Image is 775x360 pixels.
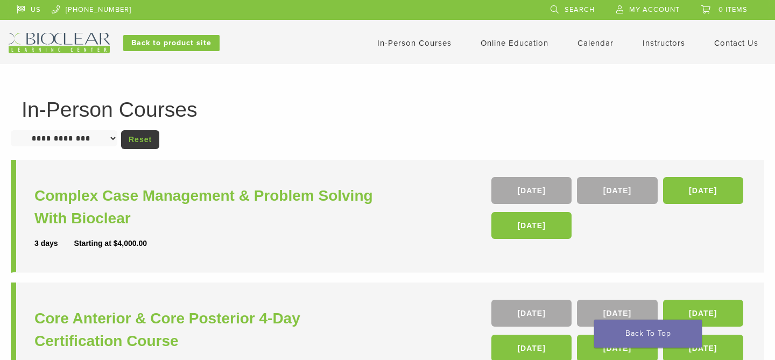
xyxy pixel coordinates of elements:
a: Back To Top [594,320,702,348]
a: [DATE] [663,300,743,327]
a: Online Education [481,38,548,48]
a: Back to product site [123,35,220,51]
a: [DATE] [491,212,572,239]
a: Calendar [577,38,614,48]
a: Reset [121,130,159,149]
a: Core Anterior & Core Posterior 4-Day Certification Course [34,307,390,352]
a: [DATE] [491,300,572,327]
span: Search [565,5,595,14]
div: Starting at $4,000.00 [74,238,147,249]
a: Instructors [643,38,685,48]
a: [DATE] [577,300,657,327]
a: In-Person Courses [377,38,452,48]
a: Contact Us [714,38,758,48]
div: 3 days [34,238,74,249]
span: My Account [629,5,680,14]
a: Complex Case Management & Problem Solving With Bioclear [34,185,390,230]
span: 0 items [718,5,748,14]
div: , , , [491,177,746,244]
h1: In-Person Courses [22,99,753,120]
a: [DATE] [577,177,657,204]
img: Bioclear [9,33,110,53]
a: [DATE] [663,177,743,204]
a: [DATE] [491,177,572,204]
